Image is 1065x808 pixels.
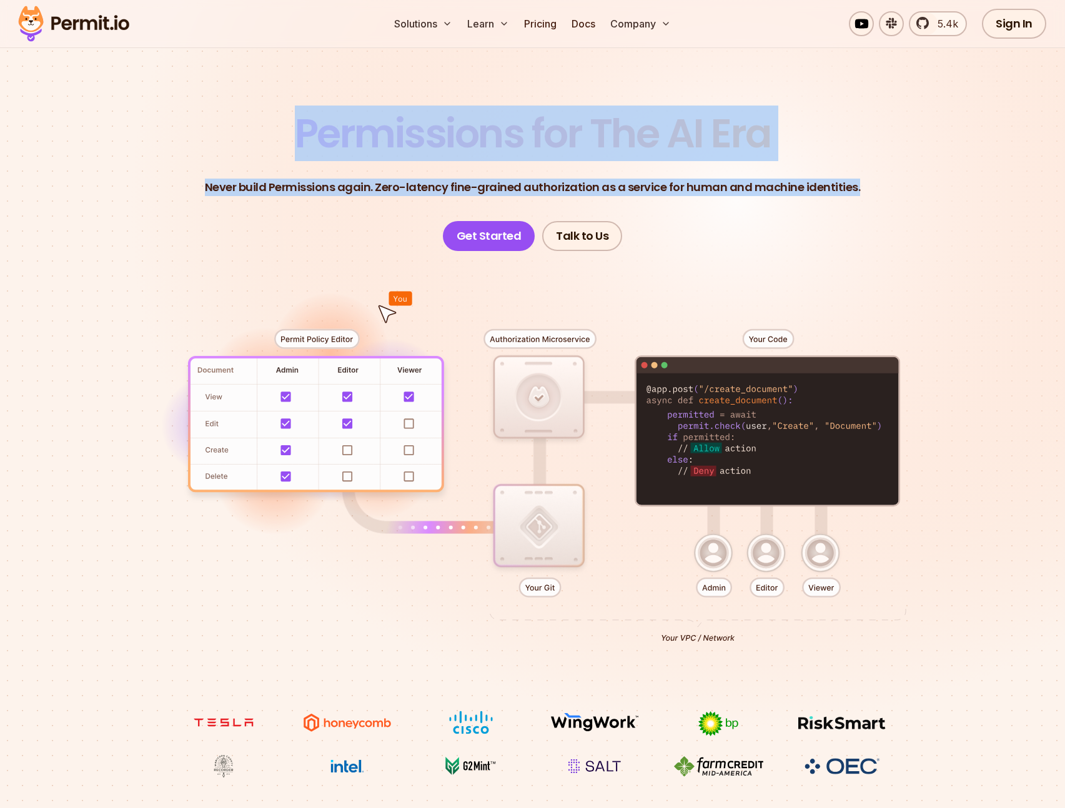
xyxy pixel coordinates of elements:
img: OEC [802,756,882,776]
a: 5.4k [909,11,967,36]
a: Docs [567,11,600,36]
button: Learn [462,11,514,36]
img: Honeycomb [300,711,394,734]
span: 5.4k [930,16,958,31]
img: salt [548,754,641,778]
p: Never build Permissions again. Zero-latency fine-grained authorization as a service for human and... [205,179,861,196]
span: Permissions for The AI Era [295,106,771,161]
a: Get Started [443,221,535,251]
img: Farm Credit [671,754,765,778]
img: bp [671,711,765,737]
img: Risksmart [795,711,889,734]
a: Pricing [519,11,562,36]
img: tesla [177,711,270,734]
img: Wingwork [548,711,641,734]
img: G2mint [424,754,518,778]
img: Maricopa County Recorder\'s Office [177,754,270,778]
img: Intel [300,754,394,778]
img: Cisco [424,711,518,734]
button: Solutions [389,11,457,36]
img: Permit logo [12,2,135,45]
button: Company [605,11,676,36]
a: Talk to Us [542,221,622,251]
a: Sign In [982,9,1046,39]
